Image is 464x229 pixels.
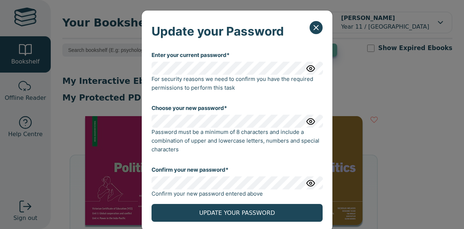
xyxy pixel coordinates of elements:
[152,105,227,112] label: Choose your new password*
[152,204,323,222] button: UPDATE YOUR PASSWORD
[306,64,315,73] img: eye.svg
[306,117,315,126] img: eye.svg
[152,128,319,153] span: Password must be a minimum of 8 characters and include a combination of upper and lowercase lette...
[310,21,323,34] button: Close
[152,190,263,197] span: Confirm your new password entered above
[152,52,229,59] label: Enter your current password*
[152,75,313,91] span: For security reasons we need to confirm you have the required permissions to perform this task
[152,20,284,42] h5: Update your Password
[152,166,228,173] label: Confirm your new password*
[306,179,315,187] img: eye.svg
